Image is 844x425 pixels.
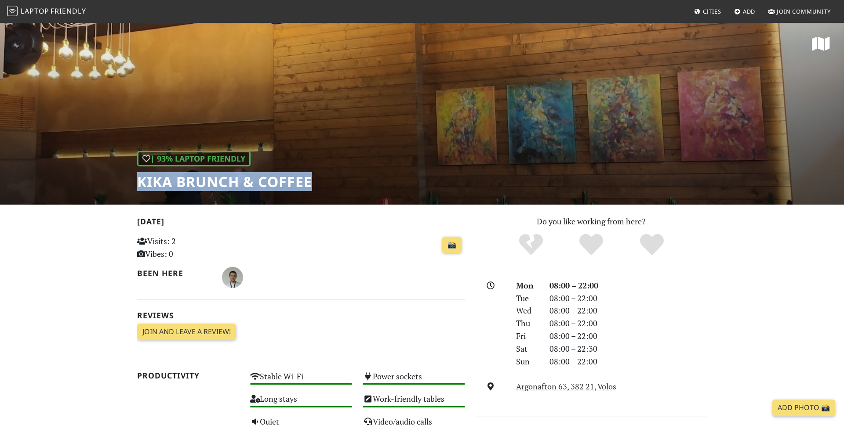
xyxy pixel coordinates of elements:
a: Add Photo 📸 [772,400,835,416]
h2: Reviews [137,311,465,320]
span: Friendly [51,6,86,16]
a: Add [731,4,759,19]
div: 08:00 – 22:00 [544,355,712,368]
div: Thu [511,317,544,330]
div: Long stays [245,392,358,414]
h1: Kika brunch & coffee [137,173,312,190]
div: 08:00 – 22:00 [544,279,712,292]
a: Join and leave a review! [137,324,236,340]
div: Mon [511,279,544,292]
a: Argonafton 63, 382 21, Volos [516,381,616,392]
span: Join Community [777,7,831,15]
div: 08:00 – 22:00 [544,317,712,330]
a: LaptopFriendly LaptopFriendly [7,4,86,19]
div: 08:00 – 22:30 [544,342,712,355]
div: Tue [511,292,544,305]
img: 4742-nikolaos.jpg [222,267,243,288]
div: 08:00 – 22:00 [544,304,712,317]
span: NIK KARAD [222,271,243,282]
div: No [501,233,561,257]
img: LaptopFriendly [7,6,18,16]
div: Power sockets [357,369,470,392]
h2: Been here [137,269,211,278]
div: 08:00 – 22:00 [544,330,712,342]
div: Wed [511,304,544,317]
p: Do you like working from here? [476,215,707,228]
a: Cities [691,4,725,19]
p: Visits: 2 Vibes: 0 [137,235,240,260]
a: Join Community [764,4,834,19]
span: Add [743,7,756,15]
div: Stable Wi-Fi [245,369,358,392]
h2: Productivity [137,371,240,380]
div: 08:00 – 22:00 [544,292,712,305]
div: Fri [511,330,544,342]
div: Sun [511,355,544,368]
div: Yes [561,233,622,257]
div: Sat [511,342,544,355]
div: Work-friendly tables [357,392,470,414]
span: Laptop [21,6,49,16]
span: Cities [703,7,721,15]
div: | 93% Laptop Friendly [137,151,251,166]
div: Definitely! [622,233,682,257]
h2: [DATE] [137,217,465,230]
a: 📸 [442,237,462,253]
